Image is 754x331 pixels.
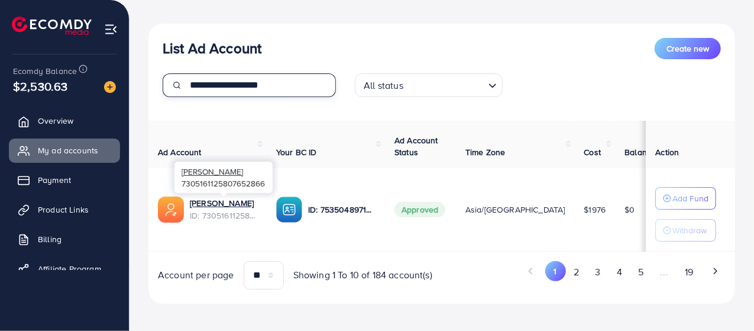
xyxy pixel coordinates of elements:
span: Affiliate Program [38,263,101,275]
span: Time Zone [465,146,505,158]
a: Payment [9,168,120,192]
span: Create new [666,43,709,54]
div: Search for option [355,73,503,97]
button: Go to page 3 [587,261,609,283]
a: Billing [9,227,120,251]
iframe: Chat [704,278,745,322]
button: Go to next page [705,261,726,281]
span: ID: 7305161125807652866 [190,210,257,221]
span: Showing 1 To 10 of 184 account(s) [293,268,432,282]
span: $1976 [584,204,606,216]
p: Add Fund [673,191,709,205]
span: Approved [394,202,445,217]
span: All status [361,77,406,94]
a: Overview [9,109,120,133]
input: Search for option [407,75,484,94]
ul: Pagination [451,261,726,283]
span: $2,530.63 [13,78,67,95]
span: Account per page [158,268,234,282]
span: Billing [38,233,62,245]
button: Withdraw [656,219,717,242]
span: Payment [38,174,71,186]
p: ID: 7535048971933253639 [308,203,376,217]
img: logo [12,17,92,35]
span: Ecomdy Balance [13,65,77,77]
div: 7305161125807652866 [174,162,273,193]
span: Ad Account Status [394,134,438,158]
button: Go to page 19 [677,261,701,283]
span: Asia/[GEOGRAPHIC_DATA] [465,204,565,216]
span: Ad Account [158,146,202,158]
span: Balance [624,146,656,158]
a: Product Links [9,198,120,221]
h3: List Ad Account [163,40,261,57]
a: My ad accounts [9,139,120,162]
button: Go to page 1 [545,261,566,281]
button: Go to page 4 [609,261,630,283]
img: ic-ba-acc.ded83a64.svg [276,197,302,223]
button: Add Fund [656,187,717,210]
span: Overview [38,115,73,127]
img: image [104,81,116,93]
p: Withdraw [673,223,707,237]
a: [PERSON_NAME] [190,197,257,209]
img: menu [104,23,118,36]
span: My ad accounts [38,144,98,156]
span: Your BC ID [276,146,317,158]
span: $0 [624,204,635,216]
img: ic-ads-acc.e4c84228.svg [158,197,184,223]
button: Create new [655,38,721,59]
button: Go to page 2 [566,261,587,283]
a: Affiliate Program [9,257,120,281]
span: Product Links [38,204,89,216]
span: Action [656,146,679,158]
span: [PERSON_NAME] [182,166,243,177]
button: Go to page 5 [630,261,651,283]
span: Cost [584,146,601,158]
